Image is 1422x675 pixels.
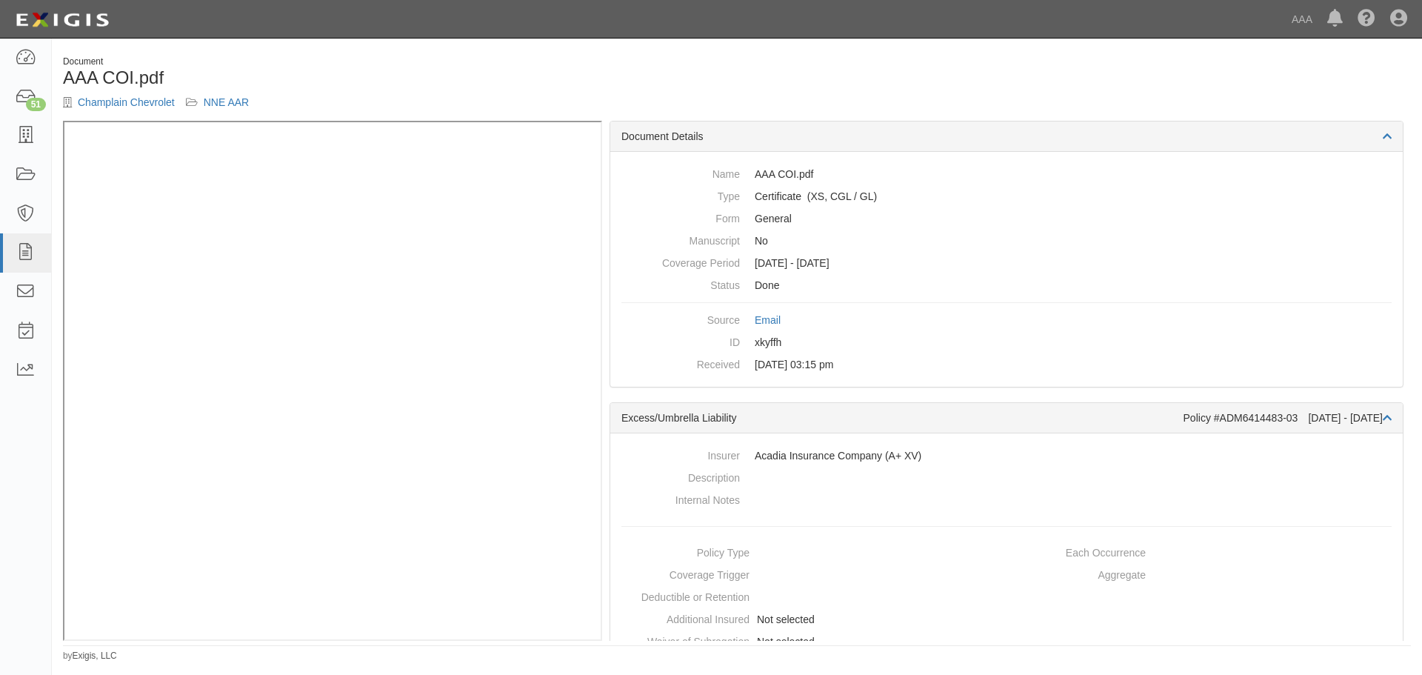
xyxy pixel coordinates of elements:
dd: General [621,207,1392,230]
dt: Aggregate [1012,564,1146,582]
dt: Status [621,274,740,293]
dd: Not selected [616,608,1001,631]
dt: Deductible or Retention [616,586,750,605]
dt: ID [621,331,740,350]
i: Help Center - Complianz [1358,10,1375,28]
dt: Type [621,185,740,204]
dt: Internal Notes [621,489,740,508]
div: Document [63,56,726,68]
dd: Excess/Umbrella Liability Commercial General Liability / Garage Liability [621,185,1392,207]
div: Document Details [610,122,1403,152]
a: Email [755,314,781,326]
dt: Coverage Trigger [616,564,750,582]
div: Policy #ADM6414483-03 [DATE] - [DATE] [1184,410,1392,425]
dt: Form [621,207,740,226]
dt: Additional Insured [616,608,750,627]
dt: Manuscript [621,230,740,248]
dd: Not selected [616,631,1001,653]
dd: AAA COI.pdf [621,163,1392,185]
small: by [63,650,117,662]
dt: Coverage Period [621,252,740,270]
a: Exigis, LLC [73,651,117,661]
dd: Acadia Insurance Company (A+ XV) [621,445,1392,467]
a: AAA [1284,4,1320,34]
dd: xkyffh [621,331,1392,353]
dt: Name [621,163,740,182]
dt: Each Occurrence [1012,542,1146,560]
a: Champlain Chevrolet [78,96,175,108]
dd: [DATE] - [DATE] [621,252,1392,274]
dt: Received [621,353,740,372]
dd: Done [621,274,1392,296]
div: 51 [26,98,46,111]
dd: [DATE] 03:15 pm [621,353,1392,376]
dt: Policy Type [616,542,750,560]
dd: No [621,230,1392,252]
dt: Source [621,309,740,327]
h1: AAA COI.pdf [63,68,726,87]
img: logo-5460c22ac91f19d4615b14bd174203de0afe785f0fc80cf4dbbc73dc1793850b.png [11,7,113,33]
a: NNE AAR [204,96,249,108]
dt: Waiver of Subrogation [616,631,750,649]
dt: Description [621,467,740,485]
div: Excess/Umbrella Liability [621,410,1184,425]
dt: Insurer [621,445,740,463]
